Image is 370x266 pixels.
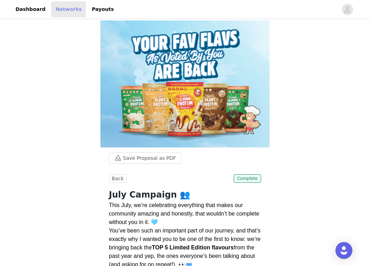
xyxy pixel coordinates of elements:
[152,244,234,250] strong: TOP 5 Limited Edition flavours
[109,202,259,225] span: This July, we’re celebrating everything that makes our community amazing and honestly, that would...
[344,4,351,15] div: avatar
[234,174,261,183] span: Complete
[51,1,86,17] a: Networks
[11,1,50,17] a: Dashboard
[87,1,118,17] a: Payouts
[109,188,261,201] h1: July Campaign 👥
[109,174,127,183] button: Back
[109,152,181,164] button: Save Proposal as PDF
[100,20,270,147] img: campaign image
[335,242,352,259] div: Open Intercom Messenger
